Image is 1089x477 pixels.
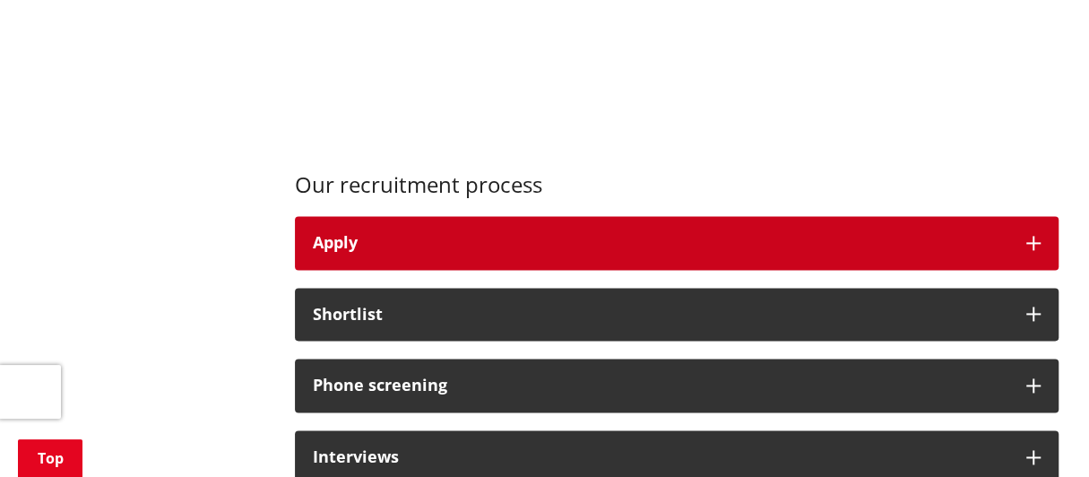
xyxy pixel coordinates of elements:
[313,377,1008,395] div: Phone screening
[1007,402,1071,466] iframe: Messenger Launcher
[313,306,1008,324] div: Shortlist
[313,448,1008,466] div: Interviews
[18,439,82,477] a: Top
[295,216,1059,270] button: Apply
[295,288,1059,342] button: Shortlist
[295,359,1059,412] button: Phone screening
[295,146,1059,198] h3: Our recruitment process
[313,234,1008,252] div: Apply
